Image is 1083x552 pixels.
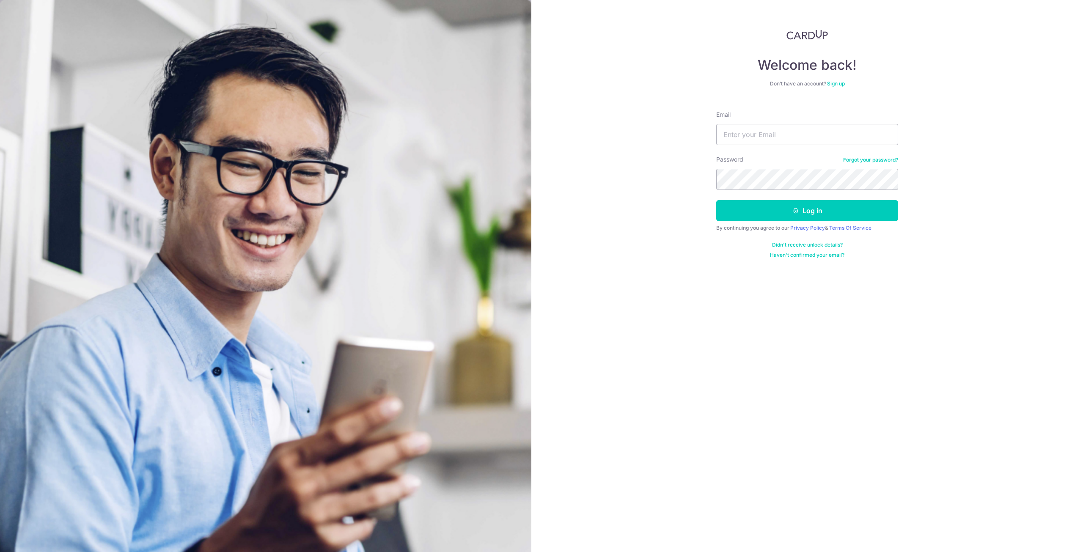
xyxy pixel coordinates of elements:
div: Don’t have an account? [716,80,898,87]
h4: Welcome back! [716,57,898,74]
div: By continuing you agree to our & [716,225,898,231]
a: Didn't receive unlock details? [772,242,843,248]
a: Haven't confirmed your email? [770,252,844,258]
a: Forgot your password? [843,157,898,163]
a: Sign up [827,80,845,87]
label: Email [716,110,731,119]
label: Password [716,155,743,164]
a: Terms Of Service [829,225,871,231]
img: CardUp Logo [786,30,828,40]
input: Enter your Email [716,124,898,145]
button: Log in [716,200,898,221]
a: Privacy Policy [790,225,825,231]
